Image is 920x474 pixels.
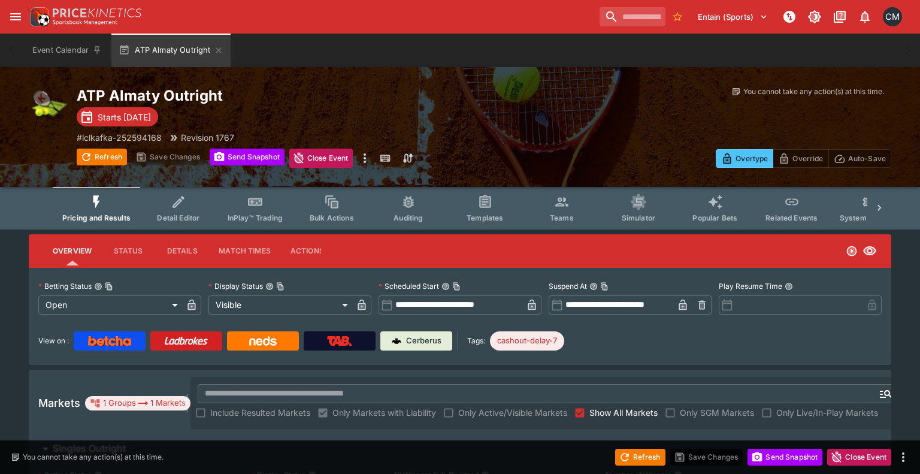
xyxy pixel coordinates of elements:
[490,335,564,347] span: cashout-delay-7
[747,449,822,466] button: Send Snapshot
[26,5,50,29] img: PriceKinetics Logo
[29,437,891,461] button: Singles Outright
[310,213,354,222] span: Bulk Actions
[101,237,155,265] button: Status
[776,406,878,419] span: Only Live/In-Play Markets
[452,282,461,291] button: Copy To Clipboard
[5,6,26,28] button: open drawer
[840,213,898,222] span: System Controls
[549,281,587,291] p: Suspend At
[896,450,910,464] button: more
[111,34,231,67] button: ATP Almaty Outright
[90,396,186,410] div: 1 Groups 1 Markets
[779,6,800,28] button: NOT Connected to PK
[105,282,113,291] button: Copy To Clipboard
[29,86,67,125] img: tennis.png
[88,336,131,346] img: Betcha
[829,6,851,28] button: Documentation
[716,149,891,168] div: Start From
[228,213,283,222] span: InPlay™ Trading
[164,336,208,346] img: Ladbrokes
[848,152,886,165] p: Auto-Save
[181,131,234,144] p: Revision 1767
[38,281,92,291] p: Betting Status
[668,7,687,26] button: No Bookmarks
[692,213,737,222] span: Popular Bets
[38,396,80,410] h5: Markets
[736,152,768,165] p: Overtype
[490,331,564,351] div: Betting Target: cerberus
[883,7,902,26] div: Cameron Matheson
[249,336,276,346] img: Neds
[828,149,891,168] button: Auto-Save
[827,449,891,466] button: Close Event
[888,406,902,421] svg: More
[53,20,117,25] img: Sportsbook Management
[716,149,773,168] button: Overtype
[25,34,109,67] button: Event Calendar
[380,331,452,351] a: Cerberus
[208,295,352,315] div: Visible
[392,336,401,346] img: Cerberus
[394,213,423,222] span: Auditing
[719,281,782,291] p: Play Resume Time
[332,406,436,419] span: Only Markets with Liability
[879,4,906,30] button: Cameron Matheson
[38,295,182,315] div: Open
[379,281,439,291] p: Scheduled Start
[458,406,567,419] span: Only Active/Visible Markets
[209,237,280,265] button: Match Times
[276,282,285,291] button: Copy To Clipboard
[406,335,441,347] p: Cerberus
[77,86,484,105] h2: Copy To Clipboard
[43,237,101,265] button: Overview
[467,331,485,351] label: Tags:
[98,111,151,123] p: Starts [DATE]
[155,237,209,265] button: Details
[467,213,503,222] span: Templates
[680,406,754,419] span: Only SGM Markets
[208,281,263,291] p: Display Status
[441,282,450,291] button: Scheduled StartCopy To Clipboard
[846,245,858,257] svg: Open
[358,149,372,168] button: more
[327,336,352,346] img: TabNZ
[23,452,164,463] p: You cannot take any action(s) at this time.
[38,331,69,351] label: View on :
[280,237,334,265] button: Actions
[854,6,876,28] button: Notifications
[765,213,818,222] span: Related Events
[157,213,199,222] span: Detail Editor
[53,187,867,230] div: Event type filters
[600,7,665,26] input: search
[62,213,131,222] span: Pricing and Results
[691,7,775,26] button: Select Tenant
[53,8,141,17] img: PriceKinetics
[622,213,655,222] span: Simulator
[210,406,310,419] span: Include Resulted Markets
[77,131,162,144] p: Copy To Clipboard
[600,282,609,291] button: Copy To Clipboard
[77,149,127,165] button: Refresh
[804,6,825,28] button: Toggle light/dark mode
[589,406,658,419] span: Show All Markets
[792,152,823,165] p: Override
[615,449,665,466] button: Refresh
[210,149,285,165] button: Send Snapshot
[265,282,274,291] button: Display StatusCopy To Clipboard
[289,149,353,168] button: Close Event
[743,86,884,97] p: You cannot take any action(s) at this time.
[550,213,574,222] span: Teams
[773,149,828,168] button: Override
[862,244,877,258] svg: Visible
[94,282,102,291] button: Betting StatusCopy To Clipboard
[589,282,598,291] button: Suspend AtCopy To Clipboard
[875,383,897,404] button: Open
[785,282,793,291] button: Play Resume Time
